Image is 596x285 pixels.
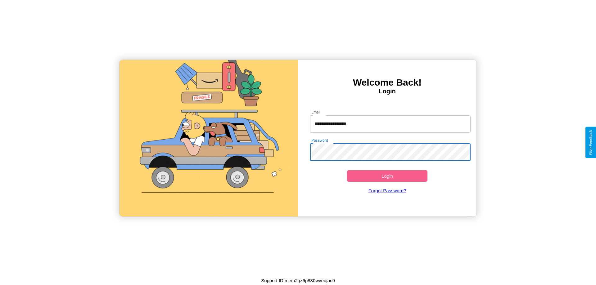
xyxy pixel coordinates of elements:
p: Support ID: mem2qz6p830wvedjac9 [261,276,335,285]
label: Password [311,138,328,143]
a: Forgot Password? [307,182,468,199]
h3: Welcome Back! [298,77,476,88]
label: Email [311,109,321,115]
img: gif [120,60,298,216]
h4: Login [298,88,476,95]
button: Login [347,170,427,182]
div: Give Feedback [589,130,593,155]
